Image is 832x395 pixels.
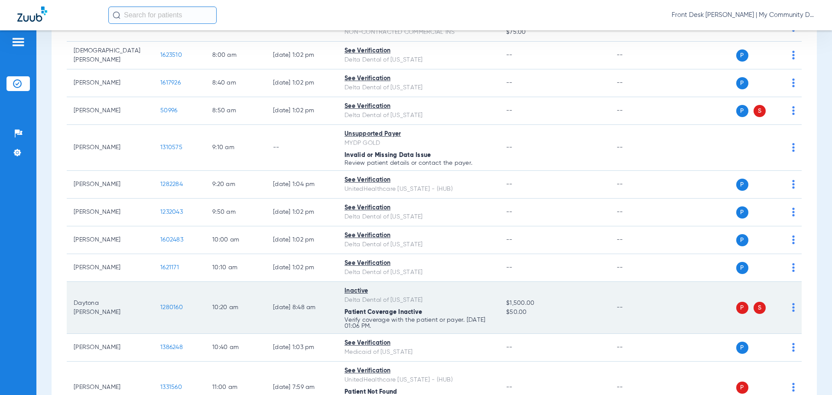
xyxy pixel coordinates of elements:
[344,160,492,166] p: Review patient details or contact the payer.
[506,308,602,317] span: $50.00
[344,259,492,268] div: See Verification
[344,296,492,305] div: Delta Dental of [US_STATE]
[11,37,25,47] img: hamburger-icon
[344,203,492,212] div: See Verification
[736,77,748,89] span: P
[67,171,153,199] td: [PERSON_NAME]
[67,226,153,254] td: [PERSON_NAME]
[17,7,47,22] img: Zuub Logo
[754,302,766,314] span: S
[344,28,492,37] div: NON-CONTRACTED COMMERCIAL INS
[160,264,179,271] span: 1621171
[736,262,748,274] span: P
[160,209,183,215] span: 1232043
[160,144,182,150] span: 1310575
[266,171,338,199] td: [DATE] 1:04 PM
[792,180,795,189] img: group-dot-blue.svg
[754,105,766,117] span: S
[266,282,338,334] td: [DATE] 8:48 AM
[344,309,422,315] span: Patient Coverage Inactive
[344,74,492,83] div: See Verification
[736,105,748,117] span: P
[506,144,513,150] span: --
[736,49,748,62] span: P
[160,80,181,86] span: 1617926
[736,382,748,394] span: P
[736,234,748,246] span: P
[344,130,492,139] div: Unsupported Payer
[610,199,668,226] td: --
[344,185,492,194] div: UnitedHealthcare [US_STATE] - (HUB)
[610,42,668,69] td: --
[792,263,795,272] img: group-dot-blue.svg
[344,176,492,185] div: See Verification
[205,171,266,199] td: 9:20 AM
[610,226,668,254] td: --
[736,179,748,191] span: P
[506,344,513,350] span: --
[344,375,492,385] div: UnitedHealthcare [US_STATE] - (HUB)
[67,69,153,97] td: [PERSON_NAME]
[344,366,492,375] div: See Verification
[792,208,795,216] img: group-dot-blue.svg
[160,384,182,390] span: 1331560
[506,52,513,58] span: --
[610,97,668,125] td: --
[67,125,153,171] td: [PERSON_NAME]
[792,343,795,352] img: group-dot-blue.svg
[160,237,183,243] span: 1602483
[672,11,815,20] span: Front Desk [PERSON_NAME] | My Community Dental Centers
[160,181,183,187] span: 1282284
[792,51,795,59] img: group-dot-blue.svg
[344,389,397,395] span: Patient Not Found
[344,139,492,148] div: MYDP GOLD
[67,334,153,362] td: [PERSON_NAME]
[506,384,513,390] span: --
[344,152,431,158] span: Invalid or Missing Data Issue
[67,97,153,125] td: [PERSON_NAME]
[160,344,183,350] span: 1386248
[67,42,153,69] td: [DEMOGRAPHIC_DATA][PERSON_NAME]
[736,206,748,219] span: P
[266,254,338,282] td: [DATE] 1:02 PM
[266,334,338,362] td: [DATE] 1:03 PM
[205,42,266,69] td: 8:00 AM
[610,171,668,199] td: --
[506,181,513,187] span: --
[205,334,266,362] td: 10:40 AM
[344,46,492,55] div: See Verification
[266,69,338,97] td: [DATE] 1:02 PM
[610,282,668,334] td: --
[205,226,266,254] td: 10:00 AM
[506,80,513,86] span: --
[266,125,338,171] td: --
[67,282,153,334] td: Daytona [PERSON_NAME]
[610,254,668,282] td: --
[506,209,513,215] span: --
[160,304,183,310] span: 1280160
[506,237,513,243] span: --
[67,199,153,226] td: [PERSON_NAME]
[266,42,338,69] td: [DATE] 1:02 PM
[610,69,668,97] td: --
[344,212,492,222] div: Delta Dental of [US_STATE]
[344,287,492,296] div: Inactive
[108,7,217,24] input: Search for patients
[344,83,492,92] div: Delta Dental of [US_STATE]
[344,348,492,357] div: Medicaid of [US_STATE]
[205,69,266,97] td: 8:40 AM
[67,254,153,282] td: [PERSON_NAME]
[205,282,266,334] td: 10:20 AM
[789,353,832,395] iframe: Chat Widget
[344,55,492,65] div: Delta Dental of [US_STATE]
[344,102,492,111] div: See Verification
[506,264,513,271] span: --
[610,334,668,362] td: --
[344,268,492,277] div: Delta Dental of [US_STATE]
[792,143,795,152] img: group-dot-blue.svg
[205,125,266,171] td: 9:10 AM
[113,11,120,19] img: Search Icon
[506,108,513,114] span: --
[160,52,182,58] span: 1623510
